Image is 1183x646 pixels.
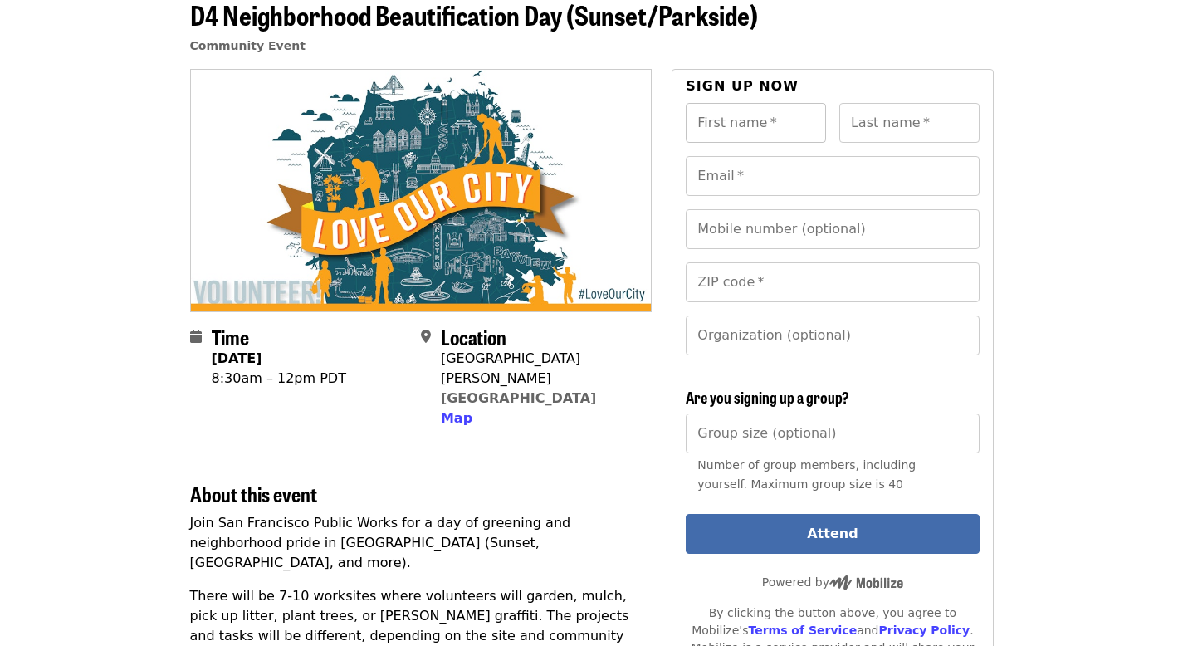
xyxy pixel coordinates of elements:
[686,156,979,196] input: Email
[686,262,979,302] input: ZIP code
[686,316,979,355] input: Organization (optional)
[190,329,202,345] i: calendar icon
[441,349,638,389] div: [GEOGRAPHIC_DATA][PERSON_NAME]
[190,513,653,573] p: Join San Francisco Public Works for a day of greening and neighborhood pride in [GEOGRAPHIC_DATA]...
[686,414,979,453] input: [object Object]
[839,103,980,143] input: Last name
[441,410,472,426] span: Map
[190,39,306,52] a: Community Event
[441,322,506,351] span: Location
[212,369,346,389] div: 8:30am – 12pm PDT
[191,70,652,311] img: D4 Neighborhood Beautification Day (Sunset/Parkside) organized by SF Public Works
[686,386,849,408] span: Are you signing up a group?
[190,479,317,508] span: About this event
[748,624,857,637] a: Terms of Service
[686,103,826,143] input: First name
[762,575,903,589] span: Powered by
[686,514,979,554] button: Attend
[212,322,249,351] span: Time
[441,409,472,428] button: Map
[878,624,970,637] a: Privacy Policy
[697,458,916,491] span: Number of group members, including yourself. Maximum group size is 40
[686,209,979,249] input: Mobile number (optional)
[421,329,431,345] i: map-marker-alt icon
[686,78,799,94] span: Sign up now
[829,575,903,590] img: Powered by Mobilize
[212,350,262,366] strong: [DATE]
[441,390,596,406] a: [GEOGRAPHIC_DATA]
